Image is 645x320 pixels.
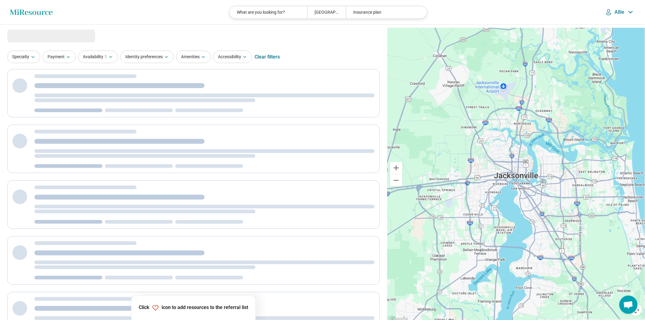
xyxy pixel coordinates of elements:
[139,304,248,311] p: Click icon to add resources to the referral list
[346,6,423,19] div: Insurance plan
[105,54,107,60] span: 1
[120,51,174,63] button: Identity preferences
[619,296,638,314] a: Open chat
[230,6,307,19] div: What are you looking for?
[43,51,76,63] button: Payment
[615,9,625,15] p: Allie
[78,51,118,63] button: Availability1
[213,51,252,63] button: Accessibility
[255,50,280,64] div: Clear filters
[7,51,40,63] button: Specialty
[307,6,346,19] div: [GEOGRAPHIC_DATA], [GEOGRAPHIC_DATA]
[7,30,59,42] span: Loading...
[390,174,402,187] button: Zoom out
[390,162,402,174] button: Zoom in
[176,51,211,63] button: Amenities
